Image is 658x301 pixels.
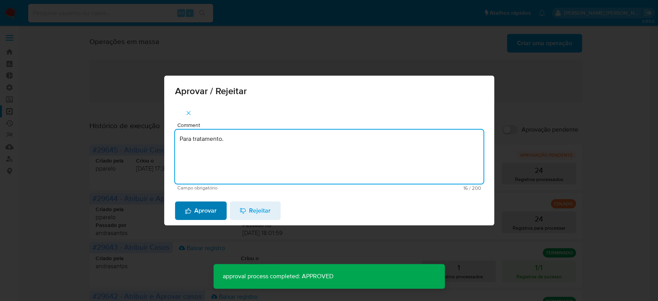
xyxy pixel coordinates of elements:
[240,202,271,219] span: Rejeitar
[177,122,486,128] span: Comment
[175,130,483,184] textarea: Para tratamento.
[185,202,217,219] span: Aprovar
[329,186,481,191] span: Máximo 200 caracteres
[177,185,329,191] span: Campo obrigatório
[175,201,227,220] button: Aprovar
[175,86,483,96] span: Aprovar / Rejeitar
[230,201,281,220] button: Rejeitar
